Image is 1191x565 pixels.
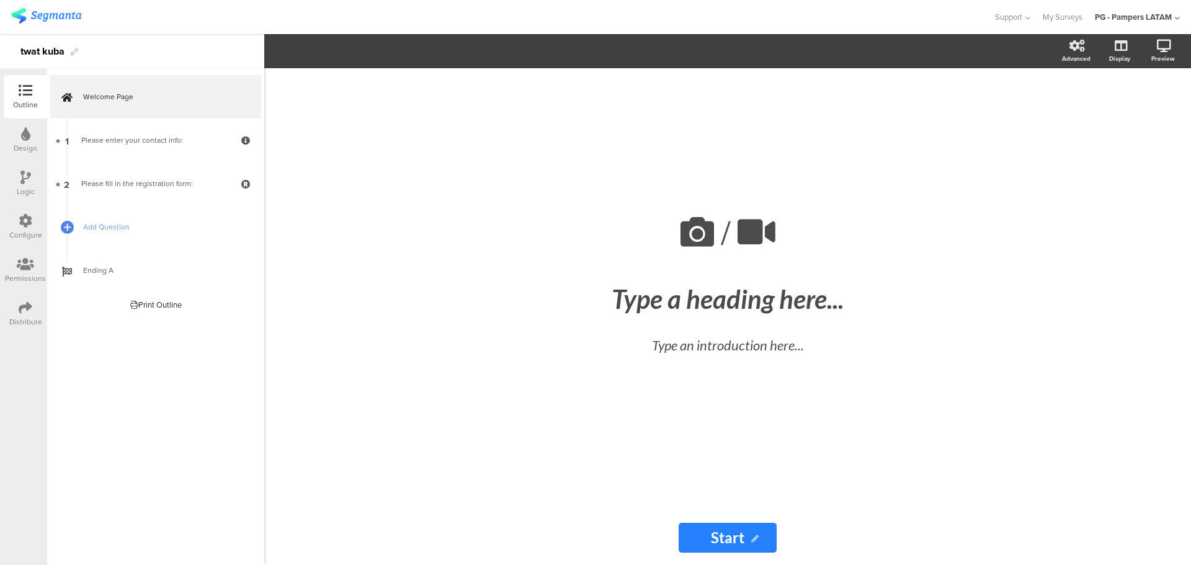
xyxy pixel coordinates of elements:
[50,118,261,162] a: 1 Please enter your contact info:
[83,264,242,277] span: Ending A
[81,177,230,190] div: Please fill in the registration form:
[498,283,957,314] div: Type a heading here...
[679,523,777,553] input: Start
[9,229,42,241] div: Configure
[64,177,69,190] span: 2
[1151,54,1175,63] div: Preview
[81,134,230,146] div: Please enter your contact info:
[14,143,37,154] div: Design
[1109,54,1130,63] div: Display
[130,299,182,311] div: Print Outline
[721,208,731,257] span: /
[995,11,1022,23] span: Support
[9,316,42,327] div: Distribute
[50,249,261,292] a: Ending A
[1062,54,1091,63] div: Advanced
[5,273,46,284] div: Permissions
[83,91,242,103] span: Welcome Page
[50,162,261,205] a: 2 Please fill in the registration form:
[1095,11,1172,23] div: PG - Pampers LATAM
[50,75,261,118] a: Welcome Page
[65,133,69,147] span: 1
[11,8,81,24] img: segmanta logo
[17,186,35,197] div: Logic
[83,221,242,233] span: Add Question
[511,335,945,355] div: Type an introduction here...
[20,42,65,61] div: twat kuba
[13,99,38,110] div: Outline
